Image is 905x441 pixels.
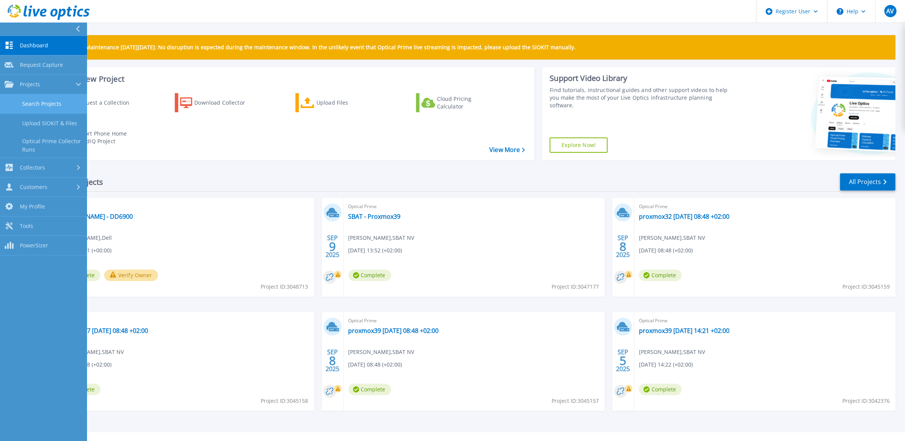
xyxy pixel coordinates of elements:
span: 8 [620,243,627,250]
span: [DATE] 14:22 (+02:00) [639,360,693,369]
span: Complete [639,270,682,281]
span: 8 [329,357,336,364]
span: Project ID: 3045158 [261,397,308,405]
span: Project ID: 3048713 [261,283,308,291]
span: Project ID: 3045157 [552,397,599,405]
a: All Projects [840,173,895,191]
a: View More [489,146,525,153]
div: Download Collector [194,95,255,110]
div: SEP 2025 [616,347,631,375]
span: [DATE] 13:52 (+02:00) [348,246,402,255]
a: Download Collector [175,93,260,112]
a: proxmox39 [DATE] 08:48 +02:00 [348,327,439,334]
span: Customers [20,184,47,191]
a: Upload Files [295,93,381,112]
a: proxmox32 [DATE] 08:48 +02:00 [639,213,729,220]
span: Project ID: 3045159 [842,283,890,291]
a: Explore Now! [550,137,608,153]
span: [PERSON_NAME] , SBAT NV [58,348,124,356]
span: [PERSON_NAME] , SBAT NV [639,348,705,356]
span: Project ID: 3042376 [842,397,890,405]
span: Optical Prime [639,202,891,211]
div: Find tutorials, instructional guides and other support videos to help you make the most of your L... [550,86,732,109]
span: 5 [620,357,627,364]
span: Optical Prime [58,317,310,325]
span: [DATE] 08:48 (+02:00) [639,246,693,255]
span: [PERSON_NAME] , SBAT NV [639,234,705,242]
a: [PERSON_NAME] - DD6900 [58,213,133,220]
span: Data Domain [58,202,310,211]
div: SEP 2025 [325,347,340,375]
div: Request a Collection [76,95,137,110]
span: Projects [20,81,40,88]
span: Complete [348,270,391,281]
span: [PERSON_NAME] , SBAT NV [348,348,415,356]
div: Cloud Pricing Calculator [437,95,498,110]
p: Scheduled Maintenance [DATE][DATE]: No disruption is expected during the maintenance window. In t... [57,44,576,50]
span: PowerSizer [20,242,48,249]
span: Optical Prime [348,202,600,211]
button: Verify Owner [104,270,158,281]
span: [DATE] 08:48 (+02:00) [348,360,402,369]
span: Complete [639,384,682,395]
span: [PERSON_NAME] , SBAT NV [348,234,415,242]
a: proxmox39 [DATE] 14:21 +02:00 [639,327,729,334]
span: Request Capture [20,61,63,68]
span: My Profile [20,203,45,210]
div: SEP 2025 [325,233,340,260]
a: Cloud Pricing Calculator [416,93,501,112]
span: Dashboard [20,42,48,49]
span: Optical Prime [348,317,600,325]
h3: Start a New Project [54,75,525,83]
div: Upload Files [316,95,377,110]
div: SEP 2025 [616,233,631,260]
div: Import Phone Home CloudIQ Project [75,130,134,145]
span: Project ID: 3047177 [552,283,599,291]
div: Support Video Library [550,73,732,83]
span: Optical Prime [639,317,891,325]
a: SBAT - Proxmox39 [348,213,401,220]
span: 9 [329,243,336,250]
span: Tools [20,223,33,229]
a: Request a Collection [54,93,139,112]
span: Collectors [20,164,45,171]
a: proxmox37 [DATE] 08:48 +02:00 [58,327,148,334]
span: Complete [348,384,391,395]
span: AV [886,8,894,14]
